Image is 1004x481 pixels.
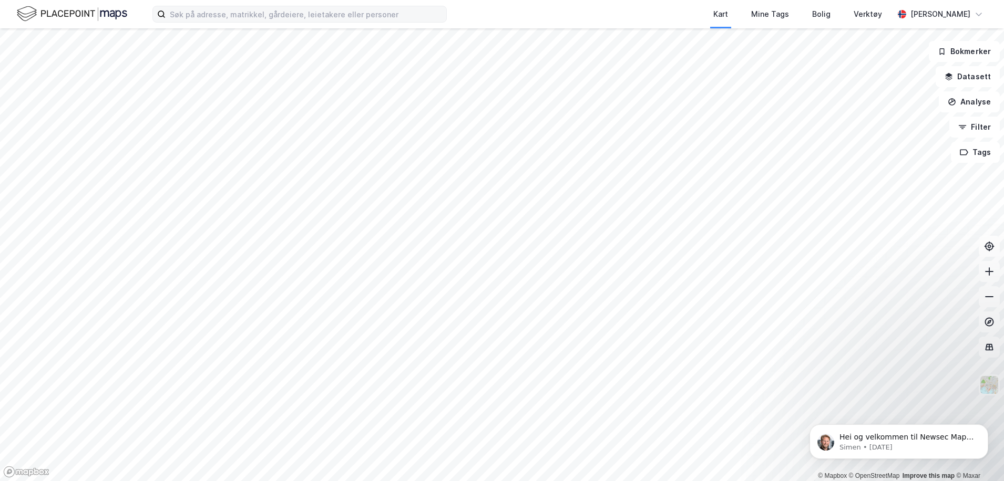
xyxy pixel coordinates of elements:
[854,8,882,20] div: Verktøy
[812,8,831,20] div: Bolig
[929,41,1000,62] button: Bokmerker
[818,472,847,479] a: Mapbox
[751,8,789,20] div: Mine Tags
[713,8,728,20] div: Kart
[939,91,1000,112] button: Analyse
[936,66,1000,87] button: Datasett
[979,375,999,395] img: Z
[903,472,955,479] a: Improve this map
[17,5,127,23] img: logo.f888ab2527a4732fd821a326f86c7f29.svg
[949,117,1000,138] button: Filter
[3,466,49,478] a: Mapbox homepage
[849,472,900,479] a: OpenStreetMap
[794,402,1004,476] iframe: Intercom notifications message
[910,8,970,20] div: [PERSON_NAME]
[166,6,446,22] input: Søk på adresse, matrikkel, gårdeiere, leietakere eller personer
[951,142,1000,163] button: Tags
